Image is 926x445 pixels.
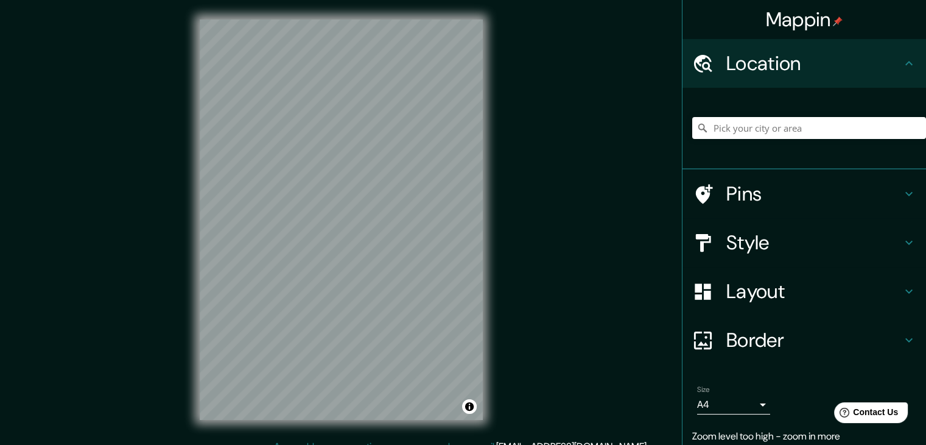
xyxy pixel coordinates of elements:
iframe: Help widget launcher [818,397,913,432]
h4: Layout [726,279,902,304]
img: pin-icon.png [833,16,843,26]
h4: Border [726,328,902,352]
p: Zoom level too high - zoom in more [692,429,916,444]
div: Border [682,316,926,365]
div: Location [682,39,926,88]
h4: Location [726,51,902,76]
h4: Pins [726,182,902,206]
label: Size [697,385,710,395]
h4: Mappin [766,7,843,32]
div: A4 [697,395,770,415]
div: Pins [682,169,926,218]
input: Pick your city or area [692,117,926,139]
h4: Style [726,230,902,255]
canvas: Map [200,20,483,420]
div: Style [682,218,926,267]
button: Toggle attribution [462,399,477,414]
div: Layout [682,267,926,316]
